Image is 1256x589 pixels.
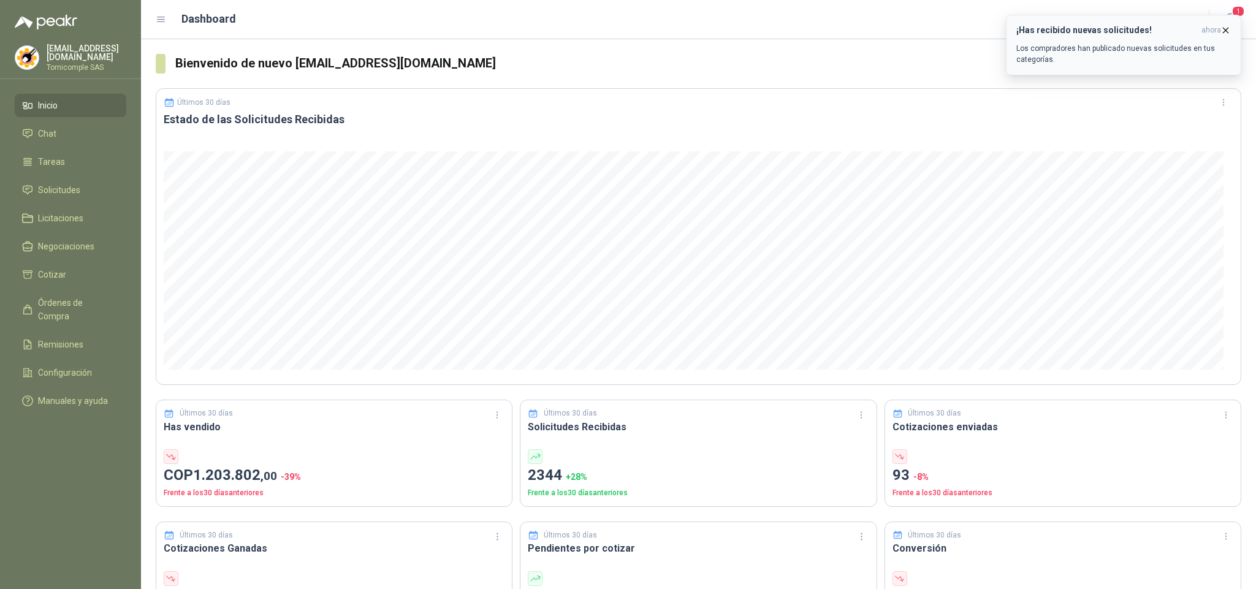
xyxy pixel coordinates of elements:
a: Manuales y ayuda [15,389,126,412]
span: Remisiones [38,338,83,351]
a: Cotizar [15,263,126,286]
span: Licitaciones [38,211,83,225]
p: 2344 [528,464,869,487]
p: Tornicomple SAS [47,64,126,71]
p: Frente a los 30 días anteriores [893,487,1233,499]
p: Los compradores han publicado nuevas solicitudes en tus categorías. [1016,43,1231,65]
a: Negociaciones [15,235,126,258]
img: Company Logo [15,46,39,69]
h3: Estado de las Solicitudes Recibidas [164,112,1233,127]
h3: ¡Has recibido nuevas solicitudes! [1016,25,1197,36]
span: Órdenes de Compra [38,296,115,323]
span: 1 [1231,6,1245,17]
span: Cotizar [38,268,66,281]
span: Configuración [38,366,92,379]
h3: Solicitudes Recibidas [528,419,869,435]
h1: Dashboard [181,10,236,28]
h3: Pendientes por cotizar [528,541,869,556]
span: ,00 [261,469,277,483]
span: Tareas [38,155,65,169]
p: Últimos 30 días [180,408,233,419]
span: -39 % [281,472,301,482]
a: Licitaciones [15,207,126,230]
h3: Conversión [893,541,1233,556]
span: + 28 % [566,472,587,482]
p: 93 [893,464,1233,487]
a: Solicitudes [15,178,126,202]
a: Órdenes de Compra [15,291,126,328]
a: Inicio [15,94,126,117]
span: ahora [1201,25,1221,36]
p: Frente a los 30 días anteriores [528,487,869,499]
a: Chat [15,122,126,145]
p: COP [164,464,504,487]
p: Últimos 30 días [544,530,597,541]
span: 1.203.802 [193,466,277,484]
a: Tareas [15,150,126,173]
span: Manuales y ayuda [38,394,108,408]
p: Últimos 30 días [908,530,961,541]
p: Últimos 30 días [177,98,230,107]
h3: Cotizaciones enviadas [893,419,1233,435]
button: 1 [1219,9,1241,31]
span: Solicitudes [38,183,80,197]
span: -8 % [913,472,929,482]
p: [EMAIL_ADDRESS][DOMAIN_NAME] [47,44,126,61]
p: Últimos 30 días [908,408,961,419]
img: Logo peakr [15,15,77,29]
button: ¡Has recibido nuevas solicitudes!ahora Los compradores han publicado nuevas solicitudes en tus ca... [1006,15,1241,75]
p: Últimos 30 días [544,408,597,419]
h3: Has vendido [164,419,504,435]
span: Chat [38,127,56,140]
a: Configuración [15,361,126,384]
span: Inicio [38,99,58,112]
p: Últimos 30 días [180,530,233,541]
span: Negociaciones [38,240,94,253]
a: Remisiones [15,333,126,356]
h3: Cotizaciones Ganadas [164,541,504,556]
p: Frente a los 30 días anteriores [164,487,504,499]
h3: Bienvenido de nuevo [EMAIL_ADDRESS][DOMAIN_NAME] [175,54,1241,73]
